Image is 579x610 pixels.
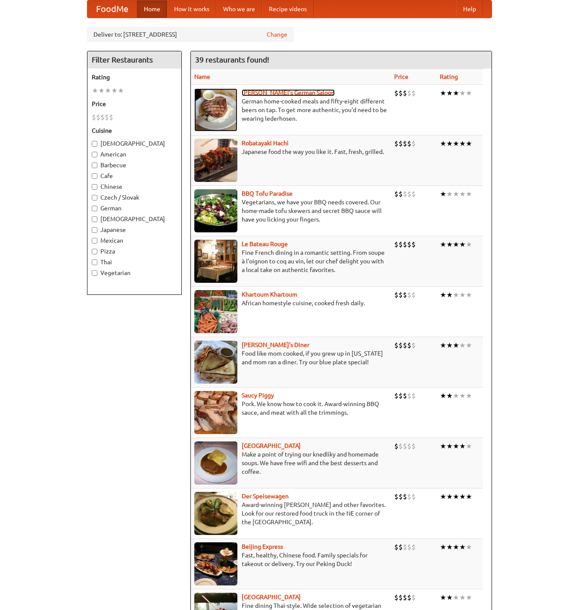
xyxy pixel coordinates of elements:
img: khartoum.jpg [194,290,237,333]
li: $ [394,341,398,350]
li: $ [407,441,411,451]
li: $ [398,441,403,451]
li: $ [411,240,416,249]
li: $ [407,139,411,148]
li: $ [411,341,416,350]
img: speisewagen.jpg [194,492,237,535]
li: ★ [453,441,459,451]
input: Chinese [92,184,97,190]
a: Change [267,30,287,39]
li: ★ [440,341,446,350]
li: $ [411,290,416,300]
li: ★ [453,593,459,602]
label: Thai [92,258,177,266]
li: ★ [446,492,453,501]
li: ★ [446,88,453,98]
a: How it works [167,0,216,18]
li: ★ [446,139,453,148]
li: $ [403,189,407,199]
li: ★ [466,593,472,602]
p: Award-winning [PERSON_NAME] and other favorites. Look for our restored food truck in the NE corne... [194,501,387,526]
input: Cafe [92,173,97,179]
a: Rating [440,73,458,80]
li: ★ [459,492,466,501]
label: Czech / Slovak [92,193,177,202]
li: $ [403,139,407,148]
input: Mexican [92,238,97,244]
a: [GEOGRAPHIC_DATA] [242,594,301,601]
li: ★ [446,189,453,199]
li: ★ [459,240,466,249]
input: Vegetarian [92,270,97,276]
li: ★ [440,492,446,501]
li: ★ [453,341,459,350]
a: Name [194,73,210,80]
label: Japanese [92,225,177,234]
li: $ [411,391,416,400]
a: Robatayaki Hachi [242,140,289,147]
img: sallys.jpg [194,341,237,384]
li: ★ [453,88,459,98]
p: Pork. We know how to cook it. Award-winning BBQ sauce, and meat with all the trimmings. [194,400,387,417]
p: German home-cooked meals and fifty-eight different beers on tap. To get more authentic, you'd nee... [194,97,387,123]
a: Who we are [216,0,262,18]
li: $ [394,189,398,199]
li: $ [398,189,403,199]
li: $ [403,341,407,350]
li: ★ [453,542,459,552]
li: $ [96,113,100,122]
li: ★ [459,441,466,451]
li: $ [403,593,407,602]
li: $ [411,542,416,552]
li: $ [398,593,403,602]
li: $ [394,492,398,501]
input: Czech / Slovak [92,195,97,200]
label: Vegetarian [92,269,177,277]
img: tofuparadise.jpg [194,189,237,232]
input: Barbecue [92,163,97,168]
li: ★ [459,542,466,552]
li: $ [407,341,411,350]
li: ★ [459,290,466,300]
a: BBQ Tofu Paradise [242,190,293,197]
li: ★ [453,290,459,300]
li: $ [411,88,416,98]
li: $ [403,88,407,98]
p: Fine French dining in a romantic setting. From soupe à l'oignon to coq au vin, let our chef delig... [194,248,387,274]
ng-pluralize: 39 restaurants found! [195,56,269,64]
li: $ [398,391,403,400]
li: ★ [459,189,466,199]
li: ★ [466,492,472,501]
a: FoodMe [87,0,137,18]
li: ★ [446,391,453,400]
li: ★ [446,240,453,249]
li: $ [394,593,398,602]
p: Food like mom cooked, if you grew up in [US_STATE] and mom ran a diner. Try our blue plate special! [194,349,387,366]
b: [PERSON_NAME]'s Diner [242,341,309,348]
li: $ [394,139,398,148]
h5: Cuisine [92,126,177,135]
a: Recipe videos [262,0,314,18]
a: Der Speisewagen [242,493,289,500]
li: ★ [98,86,105,95]
img: bateaurouge.jpg [194,240,237,283]
li: $ [398,88,403,98]
a: Le Bateau Rouge [242,241,288,247]
li: ★ [440,189,446,199]
label: Mexican [92,236,177,245]
input: Pizza [92,249,97,254]
input: Japanese [92,227,97,233]
li: $ [109,113,113,122]
p: African homestyle cuisine, cooked fresh daily. [194,299,387,307]
li: $ [411,139,416,148]
a: Beijing Express [242,543,283,550]
li: ★ [466,441,472,451]
li: $ [411,492,416,501]
li: ★ [446,593,453,602]
label: Chinese [92,182,177,191]
img: saucy.jpg [194,391,237,434]
p: Fast, healthy, Chinese food. Family specials for takeout or delivery. Try our Peking Duck! [194,551,387,568]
